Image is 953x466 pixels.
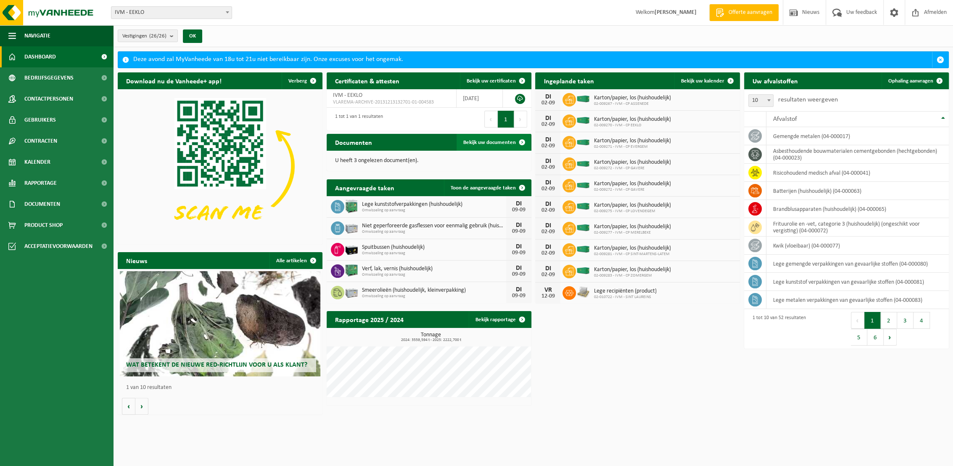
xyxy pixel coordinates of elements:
[766,164,949,182] td: risicohoudend medisch afval (04-000041)
[24,46,56,67] span: Dashboard
[576,181,590,189] img: HK-XC-30-GN-00
[576,285,590,299] img: LP-PA-00000-WDN-11
[539,250,556,256] div: 02-09
[118,72,230,89] h2: Download nu de Vanheede+ app!
[594,202,671,209] span: Karton/papier, los (huishoudelijk)
[594,181,671,187] span: Karton/papier, los (huishoudelijk)
[709,4,779,21] a: Offerte aanvragen
[362,229,506,234] span: Omwisseling op aanvraag
[594,123,671,128] span: 02-009270 - IVM - CP EEKLO
[576,160,590,167] img: HK-XC-30-GN-00
[594,95,671,101] span: Karton/papier, los (huishoudelijk)
[331,338,531,342] span: 2024: 3559,594 t - 2025: 2222,700 t
[183,29,202,43] button: OK
[681,78,724,84] span: Bekijk uw kalender
[288,78,307,84] span: Verberg
[576,117,590,124] img: HK-XC-40-GN-00
[122,398,135,415] button: Vorige
[126,385,318,391] p: 1 van 10 resultaten
[766,218,949,237] td: frituurolie en -vet, categorie 3 (huishoudelijk) (ongeschikt voor vergisting) (04-000072)
[362,244,506,251] span: Spuitbussen (huishoudelijk)
[864,312,881,329] button: 1
[539,208,556,213] div: 02-09
[884,329,897,346] button: Next
[510,250,527,256] div: 09-09
[539,201,556,208] div: DI
[766,237,949,255] td: kwik (vloeibaar) (04-000077)
[126,362,307,368] span: Wat betekent de nieuwe RED-richtlijn voor u als klant?
[881,312,897,329] button: 2
[539,158,556,165] div: DI
[362,294,506,299] span: Omwisseling op aanvraag
[510,229,527,234] div: 09-09
[851,329,867,346] button: 5
[576,202,590,210] img: HK-XC-40-GN-00
[327,179,403,196] h2: Aangevraagde taken
[469,311,531,328] a: Bekijk rapportage
[576,245,590,253] img: HK-XC-40-GN-00
[111,6,232,19] span: IVM - EEKLO
[362,266,506,272] span: Verf, lak, vernis (huishoudelijk)
[344,263,359,277] img: PB-HB-1400-HPE-GN-01
[539,244,556,250] div: DI
[269,252,322,269] a: Alle artikelen
[118,89,322,243] img: Download de VHEPlus App
[766,182,949,200] td: batterijen (huishoudelijk) (04-000063)
[773,116,797,122] span: Afvalstof
[362,201,506,208] span: Lege kunststofverpakkingen (huishoudelijk)
[282,72,322,89] button: Verberg
[344,220,359,234] img: PB-LB-0680-HPE-GY-11
[766,291,949,309] td: lege metalen verpakkingen van gevaarlijke stoffen (04-000083)
[460,72,531,89] a: Bekijk uw certificaten
[24,109,56,130] span: Gebruikers
[457,134,531,151] a: Bekijk uw documenten
[24,88,73,109] span: Contactpersonen
[510,207,527,213] div: 09-09
[510,200,527,207] div: DI
[851,312,864,329] button: Previous
[594,187,671,192] span: 02-009272 - IVM - CP GAVERE
[594,166,671,171] span: 02-009272 - IVM - CP GAVERE
[749,95,773,107] span: 10
[333,92,362,99] span: IVM - EEKLO
[655,9,697,16] strong: [PERSON_NAME]
[327,311,412,328] h2: Rapportage 2025 / 2024
[539,93,556,100] div: DI
[867,329,884,346] button: 6
[539,100,556,106] div: 02-09
[24,152,50,173] span: Kalender
[539,293,556,299] div: 12-09
[766,145,949,164] td: asbesthoudende bouwmaterialen cementgebonden (hechtgebonden) (04-000023)
[539,179,556,186] div: DI
[335,158,523,164] p: U heeft 3 ongelezen document(en).
[539,186,556,192] div: 02-09
[344,242,359,256] img: PB-LB-0680-HPE-BK-11
[510,286,527,293] div: DI
[510,272,527,277] div: 09-09
[362,251,506,256] span: Omwisseling op aanvraag
[766,273,949,291] td: lege kunststof verpakkingen van gevaarlijke stoffen (04-000081)
[539,143,556,149] div: 02-09
[133,52,932,68] div: Deze avond zal MyVanheede van 18u tot 21u niet bereikbaar zijn. Onze excuses voor het ongemak.
[576,267,590,274] img: HK-XC-40-GN-00
[362,272,506,277] span: Omwisseling op aanvraag
[888,78,933,84] span: Ophaling aanvragen
[118,29,178,42] button: Vestigingen(26/26)
[594,230,671,235] span: 02-009277 - IVM - CP MERELBEKE
[463,140,516,145] span: Bekijk uw documenten
[149,33,166,39] count: (26/26)
[539,272,556,278] div: 02-09
[594,288,656,295] span: Lege recipiënten (product)
[510,243,527,250] div: DI
[444,179,531,196] a: Toon de aangevraagde taken
[344,198,359,214] img: PB-HB-1400-HPE-GN-11
[744,72,806,89] h2: Uw afvalstoffen
[576,95,590,103] img: HK-XC-40-GN-00
[594,101,671,107] span: 02-009267 - IVM - CP ASSENEDE
[510,293,527,299] div: 09-09
[457,89,503,108] td: [DATE]
[897,312,913,329] button: 3
[913,312,930,329] button: 4
[135,398,148,415] button: Volgende
[24,25,50,46] span: Navigatie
